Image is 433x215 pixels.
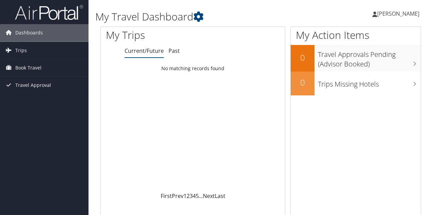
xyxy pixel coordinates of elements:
span: … [199,192,203,200]
a: Past [169,47,180,55]
a: First [161,192,172,200]
a: 3 [190,192,193,200]
a: Prev [172,192,183,200]
a: 5 [196,192,199,200]
a: 2 [187,192,190,200]
a: 4 [193,192,196,200]
td: No matching records found [101,62,285,75]
h1: My Action Items [291,28,421,42]
a: Next [203,192,215,200]
span: Dashboards [15,24,43,41]
h2: 0 [291,77,315,88]
a: [PERSON_NAME] [372,3,426,24]
span: Book Travel [15,59,42,76]
h3: Trips Missing Hotels [318,76,421,89]
img: airportal-logo.png [15,4,83,20]
span: Trips [15,42,27,59]
h1: My Trips [106,28,203,42]
a: Current/Future [125,47,164,55]
a: 1 [183,192,187,200]
span: [PERSON_NAME] [377,10,419,17]
a: 0Trips Missing Hotels [291,72,421,95]
h3: Travel Approvals Pending (Advisor Booked) [318,46,421,69]
a: Last [215,192,225,200]
h2: 0 [291,52,315,63]
h1: My Travel Dashboard [95,10,316,24]
span: Travel Approval [15,77,51,94]
a: 0Travel Approvals Pending (Advisor Booked) [291,45,421,71]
